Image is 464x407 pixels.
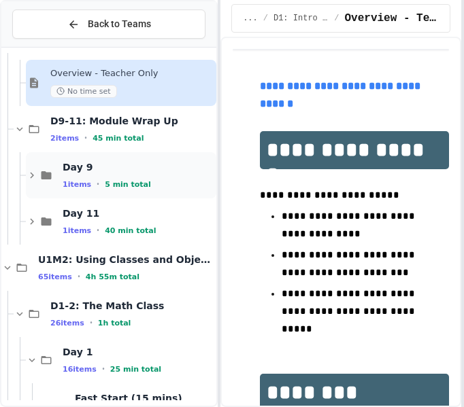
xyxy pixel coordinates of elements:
[86,272,139,281] span: 4h 55m total
[84,132,87,143] span: •
[50,134,79,143] span: 2 items
[102,364,105,374] span: •
[105,180,151,189] span: 5 min total
[12,10,205,39] button: Back to Teams
[105,226,156,235] span: 40 min total
[63,161,214,173] span: Day 9
[75,392,214,404] span: Fast Start (15 mins)
[63,365,97,374] span: 16 items
[263,13,268,24] span: /
[98,319,131,328] span: 1h total
[38,253,214,266] span: U1M2: Using Classes and Objects
[344,10,439,26] span: Overview - Teacher Only
[63,226,91,235] span: 1 items
[63,207,214,219] span: Day 11
[90,317,93,328] span: •
[93,134,144,143] span: 45 min total
[97,225,99,236] span: •
[63,346,214,358] span: Day 1
[50,115,214,127] span: D9-11: Module Wrap Up
[78,271,80,282] span: •
[38,272,72,281] span: 65 items
[243,13,258,24] span: ...
[334,13,339,24] span: /
[50,300,214,312] span: D1-2: The Math Class
[50,85,117,98] span: No time set
[50,68,214,79] span: Overview - Teacher Only
[274,13,329,24] span: D1: Intro to APCSA
[110,365,161,374] span: 25 min total
[88,17,151,31] span: Back to Teams
[50,319,84,328] span: 26 items
[97,179,99,190] span: •
[63,180,91,189] span: 1 items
